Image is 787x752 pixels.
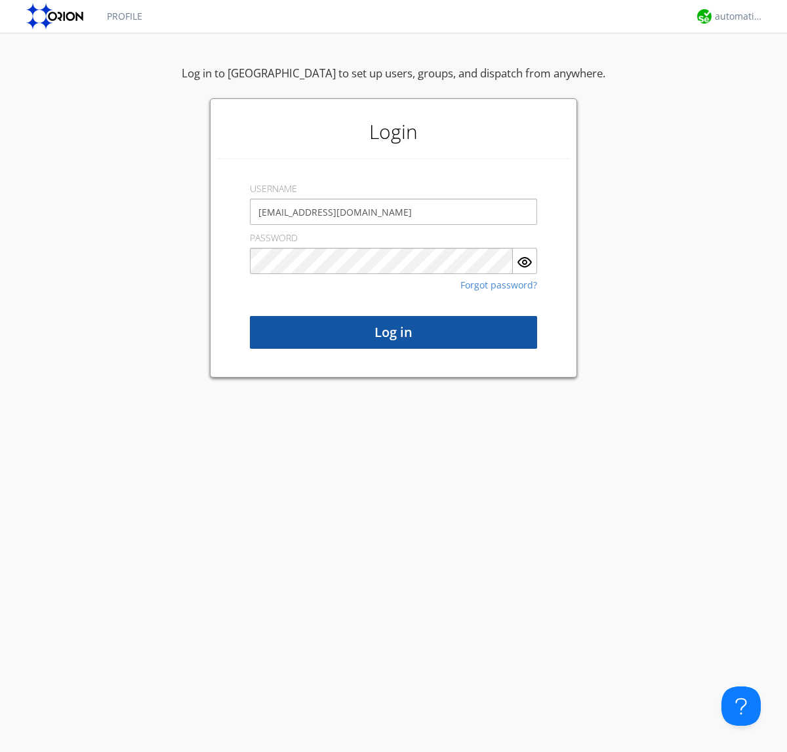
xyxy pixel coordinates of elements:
div: automation+atlas [715,10,764,23]
button: Show Password [513,248,537,274]
label: USERNAME [250,182,297,195]
div: Log in to [GEOGRAPHIC_DATA] to set up users, groups, and dispatch from anywhere. [182,66,605,98]
img: eye.svg [517,254,533,270]
h1: Login [217,106,570,158]
input: Password [250,248,513,274]
img: orion-labs-logo.svg [26,3,87,30]
label: PASSWORD [250,231,298,245]
a: Forgot password? [460,281,537,290]
img: d2d01cd9b4174d08988066c6d424eccd [697,9,712,24]
button: Log in [250,316,537,349]
iframe: Toggle Customer Support [721,686,761,726]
